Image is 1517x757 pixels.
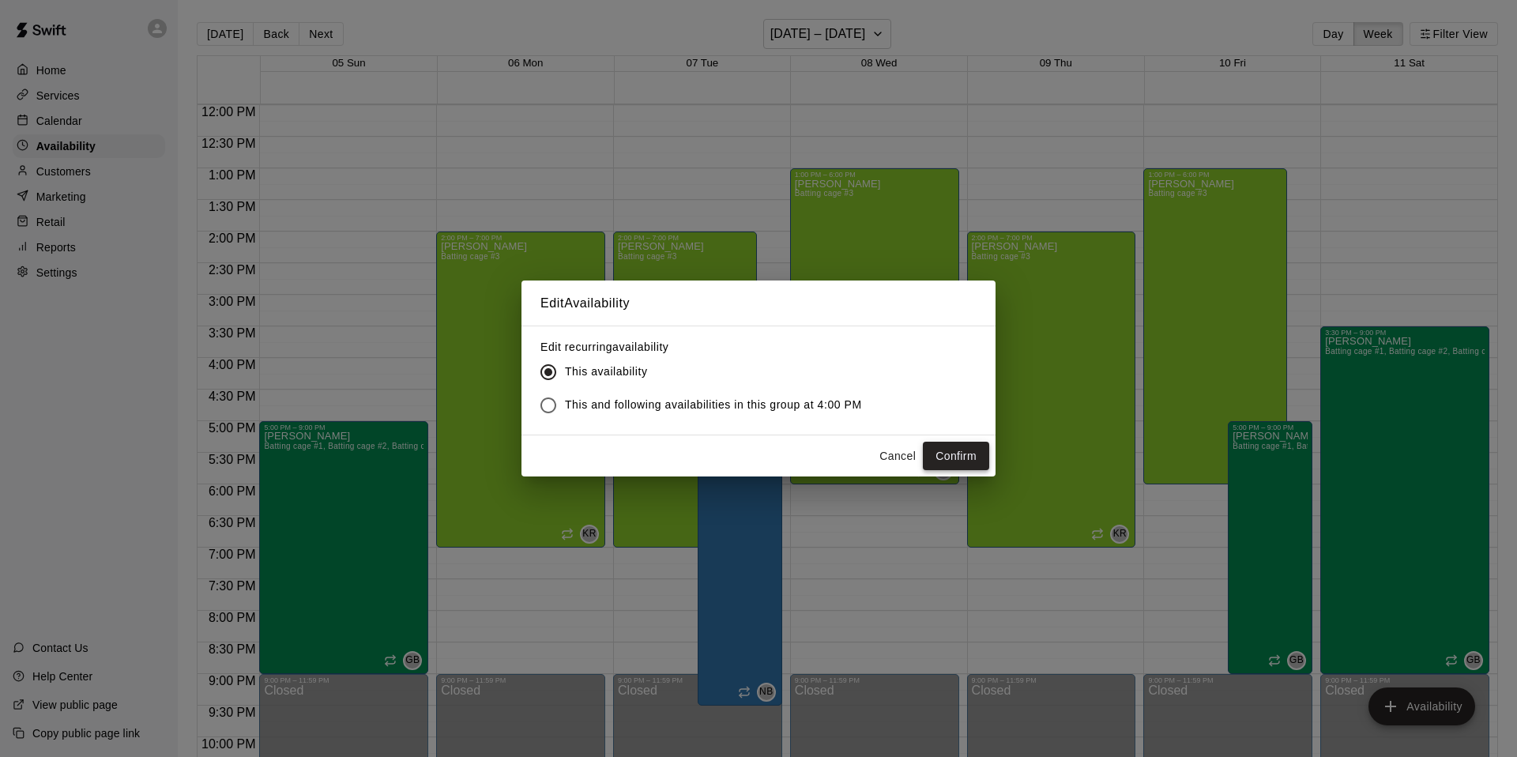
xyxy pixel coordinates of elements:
span: This availability [565,363,647,380]
h2: Edit Availability [521,281,996,326]
button: Cancel [872,442,923,471]
label: Edit recurring availability [540,339,875,355]
span: This and following availabilities in this group at 4:00 PM [565,397,862,413]
button: Confirm [923,442,989,471]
